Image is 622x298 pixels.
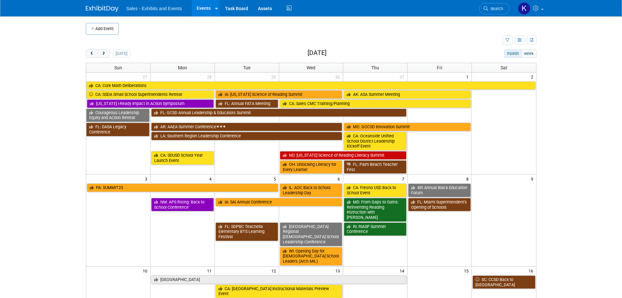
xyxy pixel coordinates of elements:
a: [US_STATE] i-Ready Impact in Action Symposium [87,99,214,108]
img: Kara Haven [518,2,530,15]
span: 14 [399,267,407,275]
button: [DATE] [113,49,130,58]
span: 13 [335,267,343,275]
a: FL: Miami Superintendent’s Opening of Schools [408,198,471,211]
span: 3 [144,175,150,183]
a: Search [479,3,509,14]
a: MO: GOCSD Innovation Summit [344,123,471,131]
a: ND: [US_STATE] Science of Reading Literacy Summit [280,151,407,160]
a: FL: Palm Beach Teacher Fest [344,160,407,174]
span: Sales - Exhibits and Events [126,6,182,11]
button: next [98,49,110,58]
h2: [DATE] [308,49,327,57]
a: NM: APS Rising: Back to School Conference [151,198,214,211]
span: 11 [206,267,215,275]
a: Courageous Leadership Equity and Action Retreat [86,109,150,122]
a: RI: RIASP Summer Conference [344,222,407,236]
span: 16 [528,267,536,275]
span: 10 [142,267,150,275]
a: [GEOGRAPHIC_DATA] [151,275,407,284]
a: FL: SDPBC Teachella Elementary BTS Learning Festival [215,222,278,241]
span: 5 [273,175,279,183]
a: CA: Sales CMC Training/Planning [280,99,471,108]
span: 30 [335,73,343,81]
a: CA: Fresno USD Back to School Event [344,184,407,197]
a: PA: SUMMIT25 [87,184,278,192]
span: 7 [401,175,407,183]
a: CA: SSDA Small School Superintendents Retreat [86,90,214,99]
span: Sat [501,65,507,70]
a: IA: [US_STATE] Science of Reading Summit [215,90,343,99]
button: prev [86,49,98,58]
span: Sun [114,65,122,70]
a: FL: GCSD Annual Leadership & Educators Summit [151,109,407,117]
a: FL: DASA Legacy Conference [86,123,150,136]
a: IA: SAI Annual Conference [215,198,343,206]
span: Thu [371,65,379,70]
a: IL: AOC Back to School Leadership Day [280,184,343,197]
span: 1 [466,73,471,81]
a: AR: AAEA Summer Conference [151,123,343,131]
span: 31 [399,73,407,81]
span: 6 [337,175,343,183]
a: 4th Annual Black Education Forum [408,184,471,197]
span: Wed [307,65,315,70]
a: CA: SDUSD School Year Launch Event [151,151,214,165]
span: Tue [243,65,250,70]
span: 8 [466,175,471,183]
button: week [521,49,536,58]
span: 12 [271,267,279,275]
span: Mon [178,65,187,70]
button: Add Event [86,23,119,35]
span: 15 [463,267,471,275]
span: 28 [206,73,215,81]
span: 29 [271,73,279,81]
a: LA: Southern Region Leadership Conference [151,132,343,140]
span: 27 [142,73,150,81]
a: CA: [GEOGRAPHIC_DATA] Instructional Materials Preview Event [215,285,343,298]
a: CA: Oceanside Unified School District Leadership Kickoff Event [344,132,407,150]
a: FL: Annual FATA Meeting [215,99,278,108]
a: [GEOGRAPHIC_DATA] Regional [DEMOGRAPHIC_DATA] School Leadership Conference [280,222,343,246]
a: SC: CCSD Back to [GEOGRAPHIC_DATA] [472,275,535,289]
a: MD: From Gaps to Gains: Reinventing Reading Instruction with [PERSON_NAME] [344,198,407,222]
span: 2 [530,73,536,81]
span: Fri [437,65,442,70]
a: WI: Opening Day for [DEMOGRAPHIC_DATA] School Leaders (Arch MIL) [280,247,343,266]
span: 4 [209,175,215,183]
a: OH: Unlocking Literacy for Every Learner [280,160,343,174]
span: Search [488,6,503,11]
span: 9 [530,175,536,183]
a: AK: ASA Summer Meeting [344,90,471,99]
button: month [504,49,521,58]
img: ExhibitDay [86,6,119,12]
a: CA: Core Math Deliberations [86,81,535,90]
